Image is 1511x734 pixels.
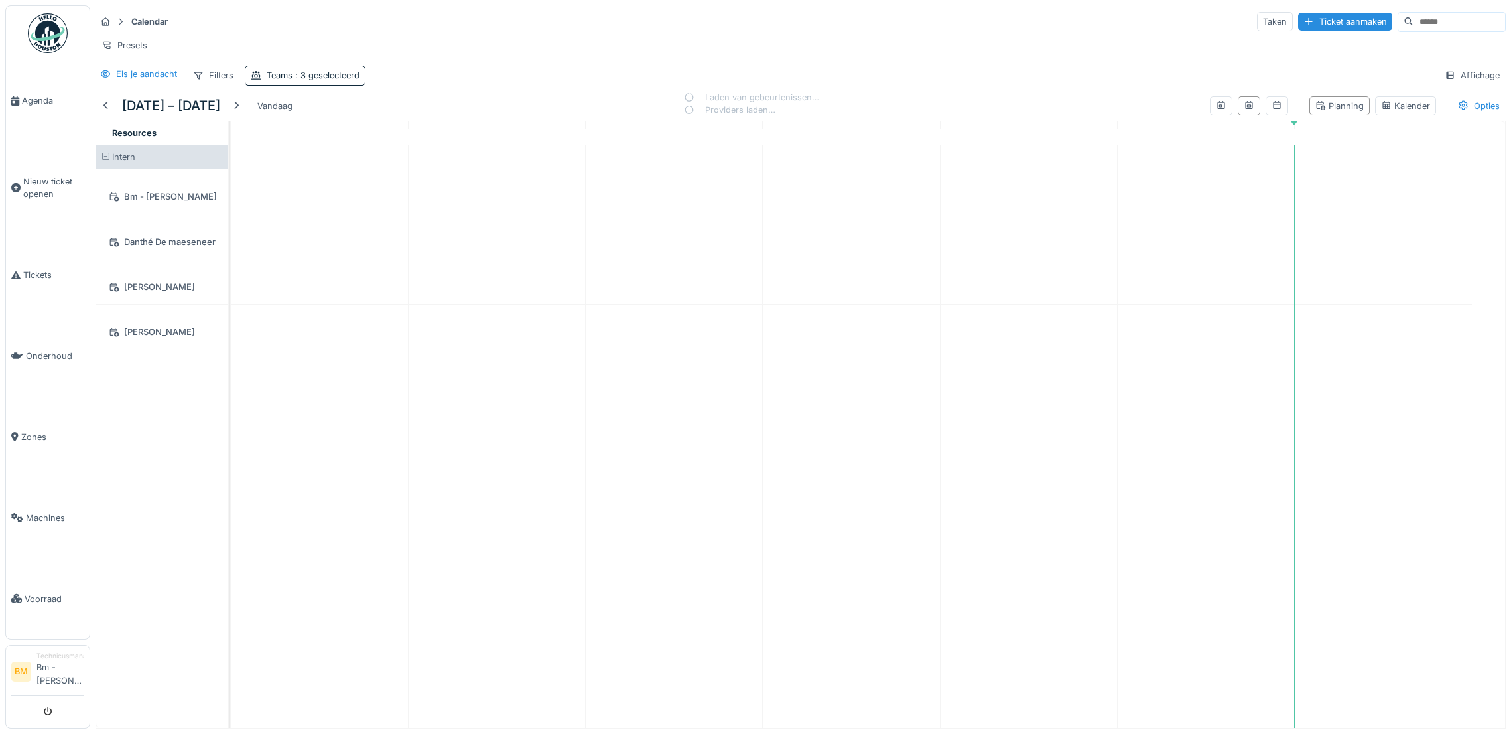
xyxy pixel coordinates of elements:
strong: Calendar [126,15,173,28]
a: Onderhoud [6,316,90,397]
span: Voorraad [25,593,84,605]
a: 3 oktober 2025 [1012,124,1046,142]
span: Onderhoud [26,350,84,362]
a: 4 oktober 2025 [1188,124,1224,142]
a: Agenda [6,60,90,141]
li: Bm - [PERSON_NAME] [36,651,84,692]
div: Teams [267,69,360,82]
div: Danthé De maeseneer [104,234,220,250]
a: Machines [6,477,90,558]
a: 5 oktober 2025 [1365,124,1402,142]
div: Presets [96,36,153,55]
span: Zones [21,431,84,443]
div: [PERSON_NAME] [104,324,220,340]
a: BM TechnicusmanagerBm - [PERSON_NAME] [11,651,84,696]
div: Opties [1452,96,1506,115]
span: Machines [26,512,84,524]
a: Nieuw ticket openen [6,141,90,235]
a: 30 september 2025 [479,124,515,142]
a: Zones [6,397,90,478]
div: Bm - [PERSON_NAME] [104,188,220,205]
div: Affichage [1439,66,1506,85]
span: Intern [112,152,135,162]
div: Taken [1257,12,1293,31]
span: Nieuw ticket openen [23,175,84,200]
span: Resources [112,128,157,138]
h5: [DATE] – [DATE] [122,98,220,113]
a: 1 oktober 2025 [655,124,692,142]
a: Voorraad [6,558,90,639]
li: BM [11,662,31,682]
img: Badge_color-CXgf-gQk.svg [28,13,68,53]
div: Eis je aandacht [116,68,177,80]
a: Tickets [6,235,90,316]
span: : 3 geselecteerd [293,70,360,80]
a: 29 september 2025 [299,124,340,142]
span: Tickets [23,269,84,281]
div: Filters [187,66,239,85]
div: Vandaag [252,97,298,115]
div: Technicusmanager [36,651,84,661]
a: 2 oktober 2025 [832,124,870,142]
div: Planning [1315,100,1364,112]
div: [PERSON_NAME] [104,279,220,295]
span: Agenda [22,94,84,107]
div: Ticket aanmaken [1298,13,1392,31]
div: Providers laden… [684,104,819,116]
div: Kalender [1381,100,1430,112]
div: Laden van gebeurtenissen… [684,91,819,104]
